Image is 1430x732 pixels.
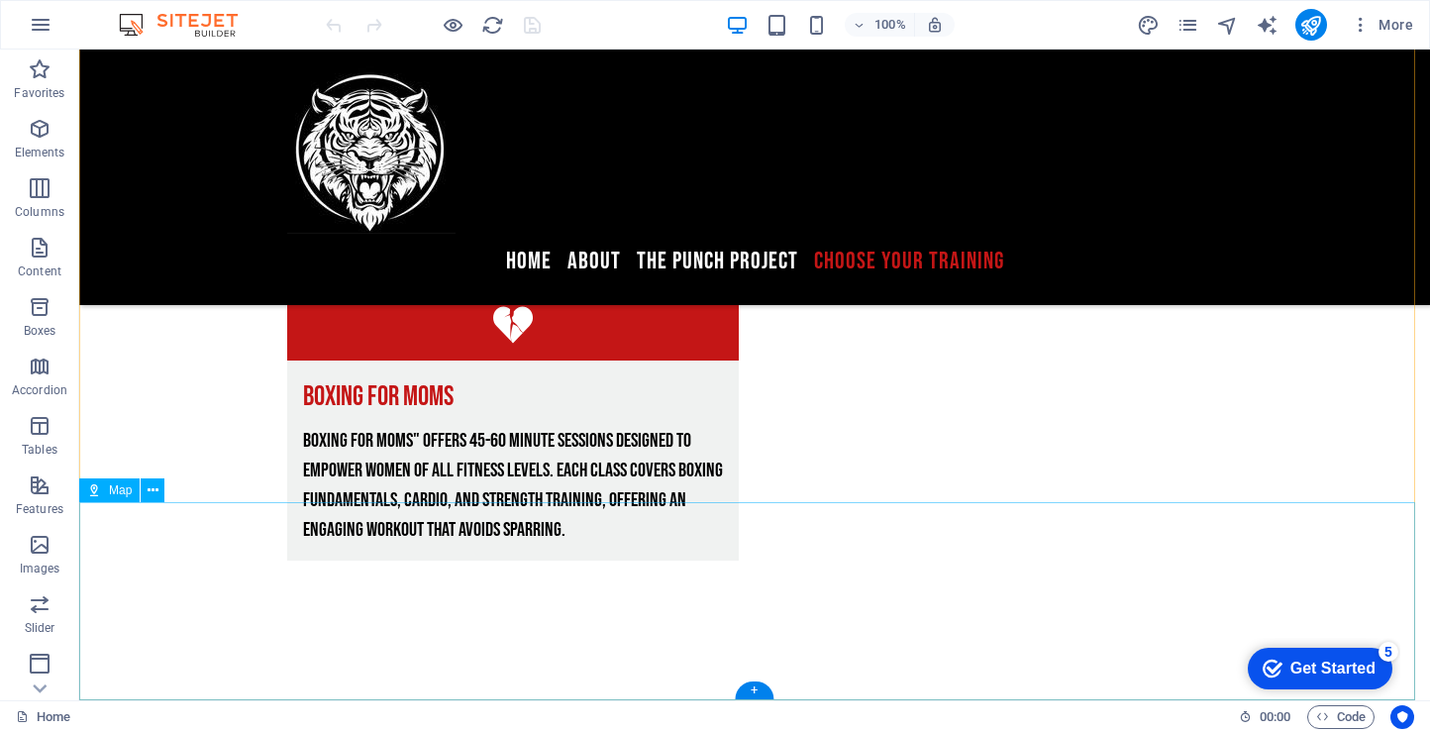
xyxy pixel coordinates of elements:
[1295,9,1327,41] button: publish
[441,13,464,37] button: Click here to leave preview mode and continue editing
[874,13,906,37] h6: 100%
[480,13,504,37] button: reload
[1176,14,1199,37] i: Pages (Ctrl+Alt+S)
[481,14,504,37] i: Reload page
[1137,13,1161,37] button: design
[147,4,166,24] div: 5
[114,13,262,37] img: Editor Logo
[845,13,915,37] button: 100%
[15,204,64,220] p: Columns
[14,85,64,101] p: Favorites
[1256,13,1279,37] button: text_generator
[109,484,132,496] span: Map
[1260,705,1290,729] span: 00 00
[1137,14,1160,37] i: Design (Ctrl+Alt+Y)
[15,145,65,160] p: Elements
[12,382,67,398] p: Accordion
[22,442,57,458] p: Tables
[58,22,144,40] div: Get Started
[1216,13,1240,37] button: navigator
[16,10,160,52] div: Get Started 5 items remaining, 0% complete
[1274,709,1277,724] span: :
[1390,705,1414,729] button: Usercentrics
[1239,705,1291,729] h6: Session time
[1343,9,1421,41] button: More
[735,681,773,699] div: +
[926,16,944,34] i: On resize automatically adjust zoom level to fit chosen device.
[1216,14,1239,37] i: Navigator
[24,323,56,339] p: Boxes
[1299,14,1322,37] i: Publish
[25,620,55,636] p: Slider
[1307,705,1375,729] button: Code
[18,263,61,279] p: Content
[1316,705,1366,729] span: Code
[1256,14,1278,37] i: AI Writer
[1351,15,1413,35] span: More
[20,561,60,576] p: Images
[1176,13,1200,37] button: pages
[16,705,70,729] a: Click to cancel selection. Double-click to open Pages
[16,501,63,517] p: Features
